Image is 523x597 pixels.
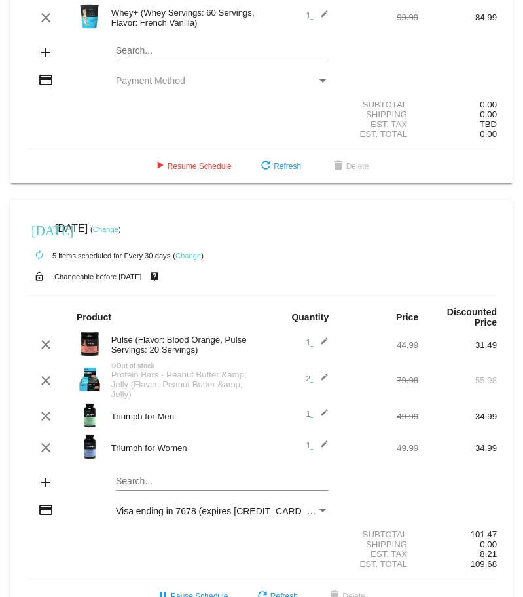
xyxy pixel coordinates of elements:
[116,506,329,516] mat-select: Payment Method
[258,162,301,171] span: Refresh
[90,225,121,233] small: ( )
[471,559,497,569] span: 109.68
[291,312,329,322] strong: Quantity
[38,373,54,389] mat-icon: clear
[340,340,418,350] div: 44.99
[175,252,201,260] a: Change
[38,502,54,518] mat-icon: credit_card
[77,3,103,29] img: Image-1-Carousel-Whey-5lb-Vanilla-no-badge-Transp.png
[340,109,418,119] div: Shipping
[31,268,47,285] mat-icon: lock_open
[340,412,418,421] div: 49.99
[31,221,47,237] mat-icon: [DATE]
[38,474,54,490] mat-icon: add
[147,268,162,285] mat-icon: live_help
[77,366,103,393] img: Image-1-Carousel-Protein-Bar-PBnJ-Transp.png
[38,72,54,88] mat-icon: credit_card
[77,331,103,357] img: Pulse20S-Blood-Orange-Transp.png
[173,252,204,260] small: ( )
[418,340,497,350] div: 31.49
[247,155,312,178] button: Refresh
[38,45,54,60] mat-icon: add
[77,402,103,429] img: Image-1-Triumph_carousel-front-transp.png
[105,8,262,28] div: Whey+ (Whey Servings: 60 Servings, Flavor: French Vanilla)
[306,337,329,347] span: 1
[306,10,329,20] span: 1
[313,10,329,26] mat-icon: edit
[105,370,262,399] div: Protein Bars - Peanut Butter &amp; Jelly (Flavor: Peanut Butter &amp; Jelly)
[480,129,497,139] span: 0.00
[340,443,418,453] div: 49.99
[340,119,418,129] div: Est. Tax
[258,159,274,174] mat-icon: refresh
[418,12,497,22] div: 84.99
[340,12,418,22] div: 99.99
[396,312,418,322] strong: Price
[480,119,497,129] span: TBD
[31,248,47,263] mat-icon: autorenew
[418,530,497,539] div: 101.47
[116,506,335,516] span: Visa ending in 7678 (expires [CREDIT_CARD_DATA])
[418,376,497,385] div: 55.98
[331,159,346,174] mat-icon: delete
[340,549,418,559] div: Est. Tax
[340,559,418,569] div: Est. Total
[340,539,418,549] div: Shipping
[105,412,262,421] div: Triumph for Men
[480,539,497,549] span: 0.00
[306,440,329,450] span: 1
[38,10,54,26] mat-icon: clear
[93,225,118,233] a: Change
[116,46,329,56] input: Search...
[340,530,418,539] div: Subtotal
[418,100,497,109] div: 0.00
[340,100,418,109] div: Subtotal
[340,376,418,385] div: 79.98
[38,440,54,455] mat-icon: clear
[116,75,329,86] mat-select: Payment Method
[105,335,262,355] div: Pulse (Flavor: Blood Orange, Pulse Servings: 20 Servings)
[105,443,262,453] div: Triumph for Women
[152,159,168,174] mat-icon: play_arrow
[447,307,497,328] strong: Discounted Price
[418,443,497,453] div: 34.99
[313,337,329,353] mat-icon: edit
[105,362,262,370] div: Out of stock
[418,412,497,421] div: 34.99
[38,408,54,424] mat-icon: clear
[111,363,117,368] mat-icon: not_interested
[480,549,497,559] span: 8.21
[116,75,185,86] span: Payment Method
[141,155,242,178] button: Resume Schedule
[54,273,142,280] small: Changeable before [DATE]
[313,440,329,455] mat-icon: edit
[306,374,329,383] span: 2
[77,434,103,460] img: updated-4.8-triumph-female.png
[116,476,329,487] input: Search...
[313,373,329,389] mat-icon: edit
[77,312,111,322] strong: Product
[306,409,329,419] span: 1
[38,337,54,353] mat-icon: clear
[313,408,329,424] mat-icon: edit
[26,252,170,260] small: 5 items scheduled for Every 30 days
[480,109,497,119] span: 0.00
[152,162,232,171] span: Resume Schedule
[331,162,369,171] span: Delete
[320,155,380,178] button: Delete
[340,129,418,139] div: Est. Total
